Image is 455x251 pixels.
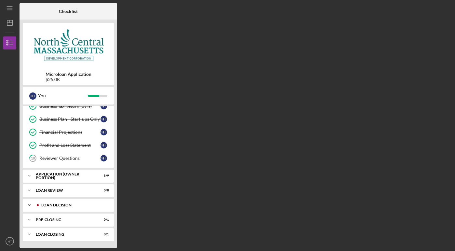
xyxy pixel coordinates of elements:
div: H T [100,103,107,109]
button: HT [3,235,16,248]
div: H T [100,142,107,148]
div: APPLICATION (OWNER PORTION) [36,172,93,180]
tspan: 18 [31,156,35,160]
div: H T [100,116,107,122]
b: Microloan Application [46,72,91,77]
a: Business Plan - Start-ups OnlyHT [26,113,111,126]
div: H T [100,155,107,161]
a: Financial ProjectionsHT [26,126,111,139]
div: Business Tax Return (3yrs) [39,104,100,109]
div: H T [29,92,36,100]
div: LOAN CLOSING [36,232,93,236]
div: Reviewer Questions [39,156,100,161]
a: Profit and Loss StatementHT [26,139,111,152]
text: HT [8,240,12,243]
div: Business Plan - Start-ups Only [39,117,100,122]
a: 18Reviewer QuestionsHT [26,152,111,165]
div: $25.0K [46,77,91,82]
div: 0 / 8 [97,188,109,192]
div: You [38,90,88,101]
div: H T [100,129,107,135]
div: Profit and Loss Statement [39,143,100,148]
div: 8 / 9 [97,174,109,178]
img: Product logo [23,26,114,65]
div: PRE-CLOSING [36,218,93,222]
div: 0 / 1 [97,218,109,222]
a: Business Tax Return (3yrs)HT [26,100,111,113]
div: LOAN REVIEW [36,188,93,192]
div: LOAN DECISION [41,203,106,207]
div: Financial Projections [39,130,100,135]
b: Checklist [59,9,78,14]
div: 0 / 1 [97,232,109,236]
